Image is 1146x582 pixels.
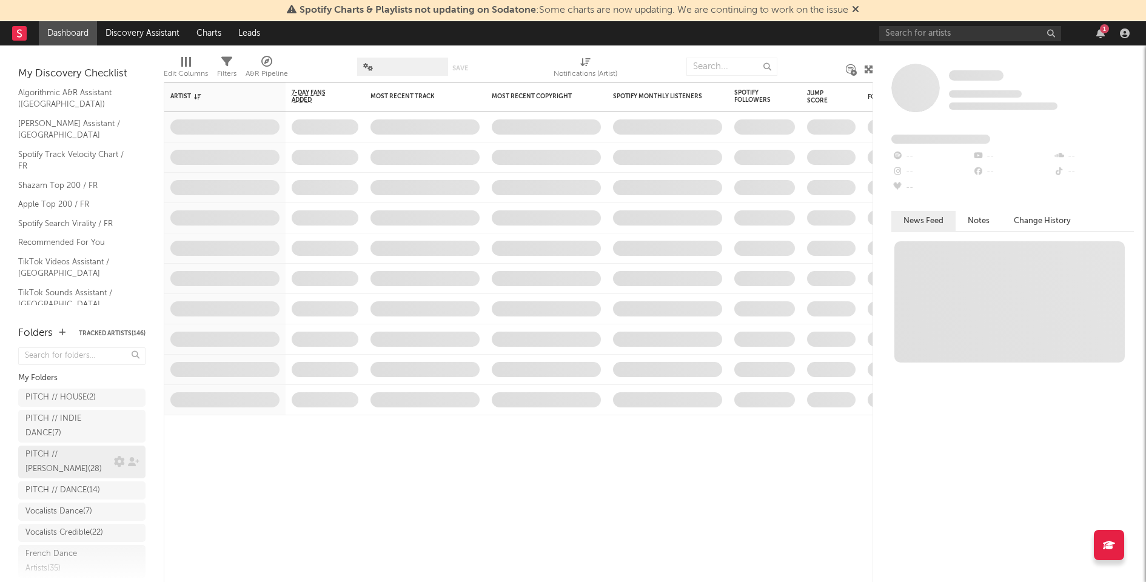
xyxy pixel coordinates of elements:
[852,5,859,15] span: Dismiss
[370,93,461,100] div: Most Recent Track
[18,371,146,386] div: My Folders
[25,390,96,405] div: PITCH // HOUSE ( 2 )
[879,26,1061,41] input: Search for artists
[25,412,111,441] div: PITCH // INDIE DANCE ( 7 )
[18,148,133,173] a: Spotify Track Velocity Chart / FR
[292,89,340,104] span: 7-Day Fans Added
[1100,24,1109,33] div: 1
[891,180,972,196] div: --
[1002,211,1083,231] button: Change History
[613,93,704,100] div: Spotify Monthly Listeners
[18,255,133,280] a: TikTok Videos Assistant / [GEOGRAPHIC_DATA]
[18,389,146,407] a: PITCH // HOUSE(2)
[18,179,133,192] a: Shazam Top 200 / FR
[170,93,261,100] div: Artist
[25,526,103,540] div: Vocalists Credible ( 22 )
[300,5,536,15] span: Spotify Charts & Playlists not updating on Sodatone
[956,211,1002,231] button: Notes
[97,21,188,45] a: Discovery Assistant
[79,330,146,336] button: Tracked Artists(146)
[18,286,133,311] a: TikTok Sounds Assistant / [GEOGRAPHIC_DATA]
[1053,149,1134,164] div: --
[972,164,1053,180] div: --
[39,21,97,45] a: Dashboard
[164,52,208,87] div: Edit Columns
[18,481,146,500] a: PITCH // DANCE(14)
[18,67,146,81] div: My Discovery Checklist
[164,67,208,81] div: Edit Columns
[1096,28,1105,38] button: 1
[188,21,230,45] a: Charts
[18,446,146,478] a: PITCH // [PERSON_NAME](28)
[18,545,146,578] a: French Dance Artists(35)
[734,89,777,104] div: Spotify Followers
[949,70,1004,82] a: Some Artist
[18,117,133,142] a: [PERSON_NAME] Assistant / [GEOGRAPHIC_DATA]
[807,90,837,104] div: Jump Score
[891,135,990,144] span: Fans Added by Platform
[492,93,583,100] div: Most Recent Copyright
[18,236,133,249] a: Recommended For You
[949,90,1022,98] span: Tracking Since: [DATE]
[18,86,133,111] a: Algorithmic A&R Assistant ([GEOGRAPHIC_DATA])
[18,503,146,521] a: Vocalists Dance(7)
[300,5,848,15] span: : Some charts are now updating. We are continuing to work on the issue
[972,149,1053,164] div: --
[18,410,146,443] a: PITCH // INDIE DANCE(7)
[25,447,111,477] div: PITCH // [PERSON_NAME] ( 28 )
[18,198,133,211] a: Apple Top 200 / FR
[25,483,100,498] div: PITCH // DANCE ( 14 )
[949,70,1004,81] span: Some Artist
[891,149,972,164] div: --
[18,347,146,365] input: Search for folders...
[949,102,1057,110] span: 0 fans last week
[868,93,959,101] div: Folders
[891,164,972,180] div: --
[452,65,468,72] button: Save
[217,67,236,81] div: Filters
[25,504,92,519] div: Vocalists Dance ( 7 )
[18,217,133,230] a: Spotify Search Virality / FR
[554,52,617,87] div: Notifications (Artist)
[25,547,111,576] div: French Dance Artists ( 35 )
[1053,164,1134,180] div: --
[891,211,956,231] button: News Feed
[230,21,269,45] a: Leads
[246,52,288,87] div: A&R Pipeline
[554,67,617,81] div: Notifications (Artist)
[217,52,236,87] div: Filters
[18,326,53,341] div: Folders
[686,58,777,76] input: Search...
[18,524,146,542] a: Vocalists Credible(22)
[246,67,288,81] div: A&R Pipeline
